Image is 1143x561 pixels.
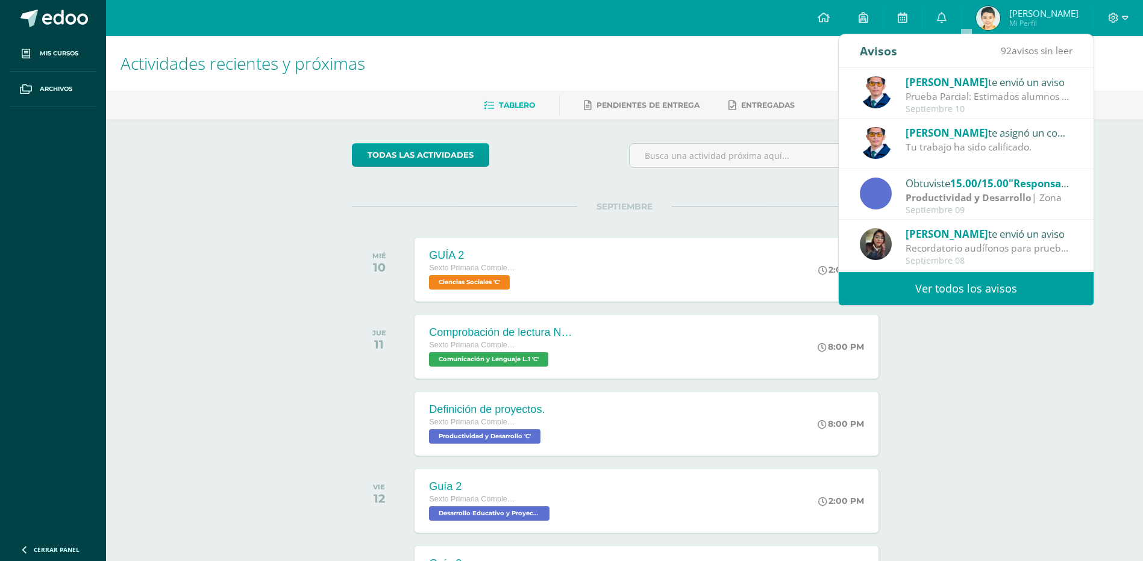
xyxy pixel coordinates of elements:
[1009,7,1079,19] span: [PERSON_NAME]
[372,337,386,352] div: 11
[429,429,540,444] span: Productividad y Desarrollo 'C'
[10,36,96,72] a: Mis cursos
[373,491,385,506] div: 12
[906,140,1073,154] div: Tu trabajo ha sido calificado.
[839,272,1094,305] a: Ver todos los avisos
[906,125,1073,140] div: te asignó un comentario en 'Responsabilidad social empresarial.' para 'Productividad y Desarrollo'
[950,176,1009,190] span: 15.00/15.00
[372,252,386,260] div: MIÉ
[40,84,72,94] span: Archivos
[34,545,80,554] span: Cerrar panel
[121,52,365,75] span: Actividades recientes y próximas
[630,144,897,167] input: Busca una actividad próxima aquí...
[429,418,519,426] span: Sexto Primaria Complementaria
[584,96,700,115] a: Pendientes de entrega
[429,326,574,339] div: Comprobación de lectura No.3 (Parcial).
[429,264,519,272] span: Sexto Primaria Complementaria
[906,205,1073,215] div: Septiembre 09
[906,75,988,89] span: [PERSON_NAME]
[906,191,1032,204] strong: Productividad y Desarrollo
[906,227,988,241] span: [PERSON_NAME]
[741,101,795,110] span: Entregadas
[484,96,535,115] a: Tablero
[906,104,1073,114] div: Septiembre 10
[10,72,96,107] a: Archivos
[906,191,1073,205] div: | Zona
[429,403,545,416] div: Definición de proyectos.
[1009,18,1079,28] span: Mi Perfil
[860,127,892,159] img: 059ccfba660c78d33e1d6e9d5a6a4bb6.png
[818,418,864,429] div: 8:00 PM
[906,126,988,140] span: [PERSON_NAME]
[40,49,78,58] span: Mis cursos
[906,74,1073,90] div: te envió un aviso
[728,96,795,115] a: Entregadas
[372,260,386,274] div: 10
[906,241,1073,255] div: Recordatorio audífonos para prueba Final de TOEFL sexto Primaria A-B-C: Buena tarde estimados pad...
[860,228,892,260] img: f727c7009b8e908c37d274233f9e6ae1.png
[818,495,864,506] div: 2:00 PM
[429,352,548,367] span: Comunicación y Lenguaje L.1 'C'
[597,101,700,110] span: Pendientes de entrega
[818,264,864,275] div: 2:00 PM
[499,101,535,110] span: Tablero
[352,143,489,167] a: todas las Actividades
[976,6,1000,30] img: 279ca880aa80658559fde7429d62d208.png
[429,275,510,290] span: Ciencias Sociales 'C'
[429,506,550,521] span: Desarrollo Educativo y Proyecto de Vida 'C'
[906,256,1073,266] div: Septiembre 08
[372,329,386,337] div: JUE
[429,249,519,262] div: GUÍA 2
[1001,44,1012,57] span: 92
[429,480,553,493] div: Guía 2
[577,201,672,212] span: SEPTIEMBRE
[860,76,892,108] img: 059ccfba660c78d33e1d6e9d5a6a4bb6.png
[429,341,519,349] span: Sexto Primaria Complementaria
[1001,44,1073,57] span: avisos sin leer
[860,34,897,67] div: Avisos
[373,483,385,491] div: VIE
[906,90,1073,104] div: Prueba Parcial: Estimados alumnos Se les recuerda que mañana jueves 11 de septiembre tendremos la...
[818,341,864,352] div: 8:00 PM
[906,175,1073,191] div: Obtuviste en
[906,226,1073,241] div: te envió un aviso
[429,495,519,503] span: Sexto Primaria Complementaria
